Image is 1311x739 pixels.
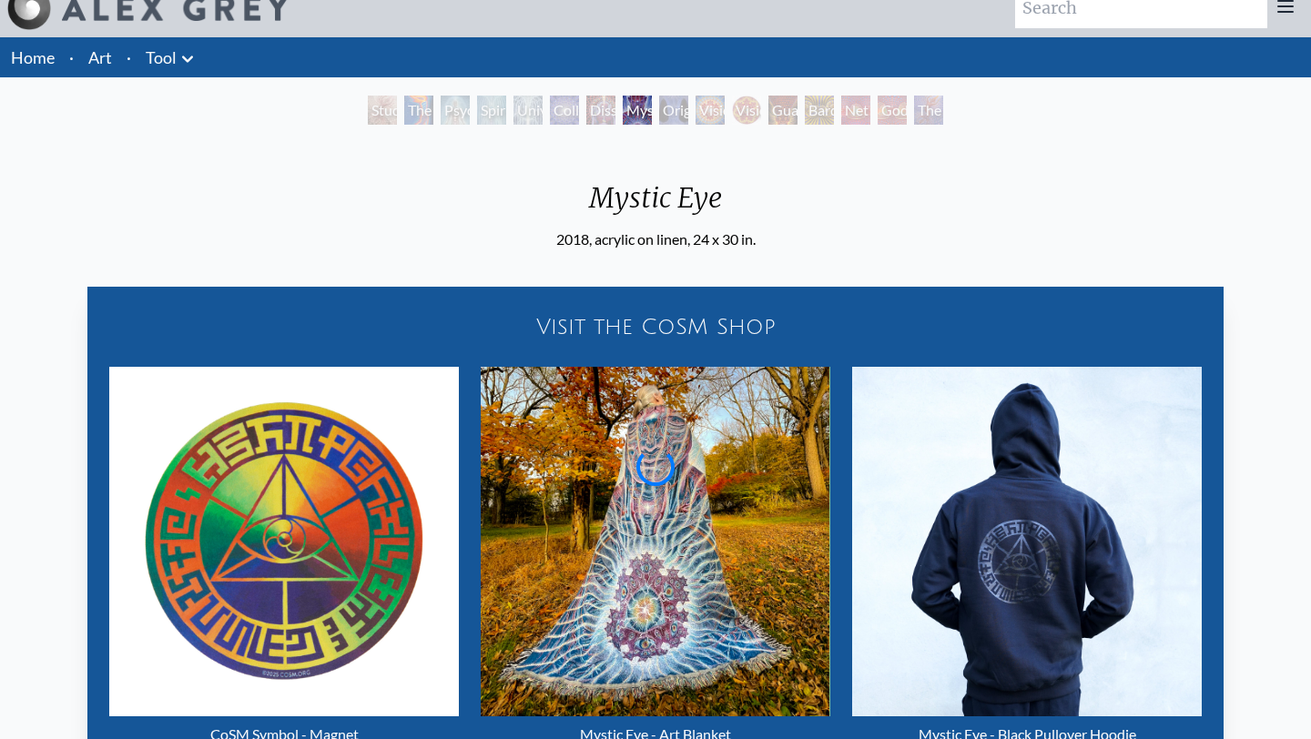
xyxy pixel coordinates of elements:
[441,96,470,125] div: Psychic Energy System
[696,96,725,125] div: Vision Crystal
[98,298,1213,356] a: Visit the CoSM Shop
[477,96,506,125] div: Spiritual Energy System
[62,37,81,77] li: ·
[88,45,112,70] a: Art
[550,96,579,125] div: Collective Vision
[556,181,756,228] div: Mystic Eye
[914,96,943,125] div: The Great Turn
[481,367,830,716] img: Mystic Eye - Art Blanket
[852,367,1202,716] img: Mystic Eye - Black Pullover Hoodie
[11,47,55,67] a: Home
[513,96,543,125] div: Universal Mind Lattice
[623,96,652,125] div: Mystic Eye
[732,96,761,125] div: Vision Crystal Tondo
[119,37,138,77] li: ·
[768,96,798,125] div: Guardian of Infinite Vision
[586,96,615,125] div: Dissectional Art for Tool's Lateralus CD
[878,96,907,125] div: Godself
[556,228,756,250] div: 2018, acrylic on linen, 24 x 30 in.
[659,96,688,125] div: Original Face
[805,96,834,125] div: Bardo Being
[368,96,397,125] div: Study for the Great Turn
[146,45,177,70] a: Tool
[404,96,433,125] div: The Torch
[841,96,870,125] div: Net of Being
[109,367,459,716] img: CoSM Symbol - Magnet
